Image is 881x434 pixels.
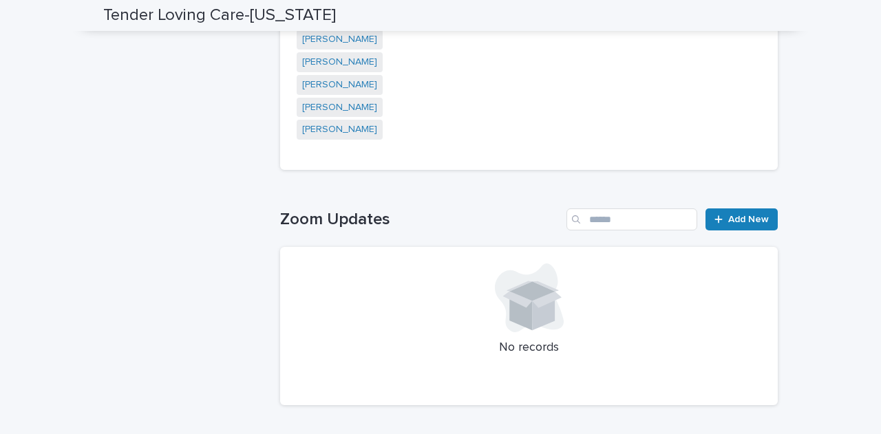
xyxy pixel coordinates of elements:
[103,6,336,25] h2: Tender Loving Care-[US_STATE]
[302,32,377,47] a: [PERSON_NAME]
[566,208,697,230] input: Search
[705,208,778,230] a: Add New
[297,340,761,356] p: No records
[302,100,377,115] a: [PERSON_NAME]
[302,78,377,92] a: [PERSON_NAME]
[728,215,769,224] span: Add New
[280,210,561,230] h1: Zoom Updates
[302,122,377,137] a: [PERSON_NAME]
[302,55,377,69] a: [PERSON_NAME]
